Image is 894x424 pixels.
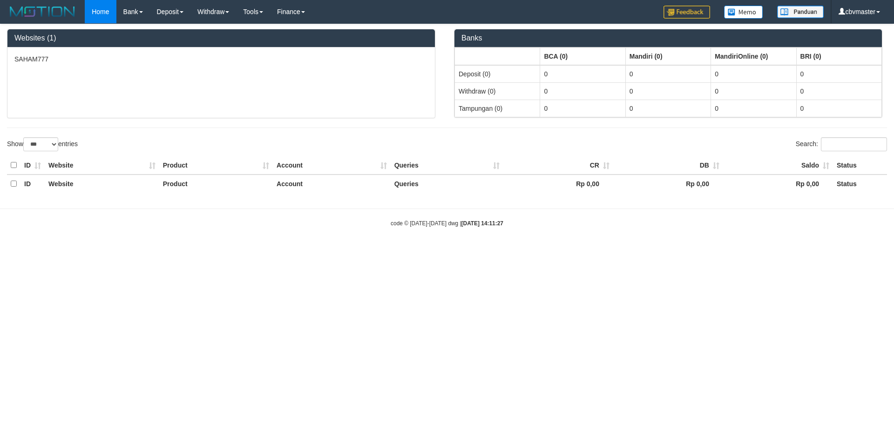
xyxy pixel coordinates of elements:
th: Queries [391,175,503,193]
th: Group: activate to sort column ascending [796,47,881,65]
th: Website [45,175,159,193]
td: 0 [796,82,881,100]
th: ID [20,156,45,175]
th: Group: activate to sort column ascending [540,47,625,65]
td: 0 [540,65,625,83]
th: Account [273,156,391,175]
th: Group: activate to sort column ascending [711,47,796,65]
select: Showentries [23,137,58,151]
th: CR [503,156,613,175]
img: MOTION_logo.png [7,5,78,19]
img: panduan.png [777,6,824,18]
small: code © [DATE]-[DATE] dwg | [391,220,503,227]
td: 0 [625,65,711,83]
td: 0 [711,65,796,83]
td: 0 [796,65,881,83]
td: 0 [625,82,711,100]
td: Tampungan (0) [455,100,540,117]
th: Queries [391,156,503,175]
th: Status [833,175,887,193]
h3: Banks [461,34,875,42]
th: Group: activate to sort column ascending [455,47,540,65]
td: 0 [711,82,796,100]
th: Rp 0,00 [723,175,833,193]
th: Product [159,156,273,175]
h3: Websites (1) [14,34,428,42]
th: DB [613,156,723,175]
img: Feedback.jpg [664,6,710,19]
th: ID [20,175,45,193]
th: Status [833,156,887,175]
label: Search: [796,137,887,151]
input: Search: [821,137,887,151]
th: Website [45,156,159,175]
label: Show entries [7,137,78,151]
p: SAHAM777 [14,54,428,64]
td: Deposit (0) [455,65,540,83]
th: Group: activate to sort column ascending [625,47,711,65]
th: Rp 0,00 [503,175,613,193]
td: 0 [796,100,881,117]
td: 0 [540,82,625,100]
img: Button%20Memo.svg [724,6,763,19]
td: 0 [625,100,711,117]
th: Account [273,175,391,193]
th: Rp 0,00 [613,175,723,193]
th: Product [159,175,273,193]
th: Saldo [723,156,833,175]
td: 0 [711,100,796,117]
td: Withdraw (0) [455,82,540,100]
strong: [DATE] 14:11:27 [461,220,503,227]
td: 0 [540,100,625,117]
